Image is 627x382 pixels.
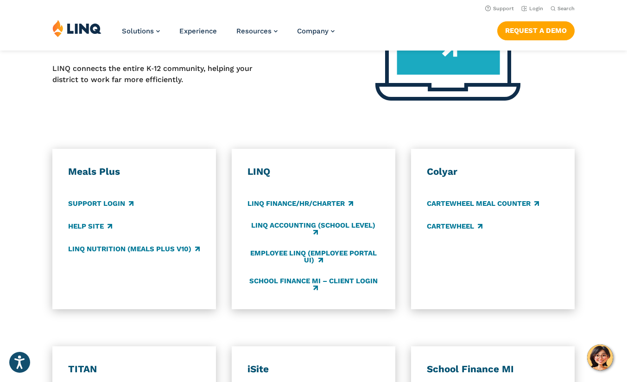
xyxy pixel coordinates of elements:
a: LINQ Accounting (school level) [247,221,380,236]
a: LINQ Nutrition (Meals Plus v10) [68,244,200,255]
a: Solutions [122,27,160,35]
span: Resources [236,27,272,35]
button: Hello, have a question? Let’s chat. [587,344,613,370]
a: CARTEWHEEL [427,221,482,231]
a: Support Login [68,198,133,209]
a: Resources [236,27,278,35]
a: Request a Demo [497,21,575,40]
h3: LINQ [247,166,380,178]
h3: TITAN [68,363,200,376]
h3: Colyar [427,166,559,178]
span: Company [297,27,329,35]
a: CARTEWHEEL Meal Counter [427,198,539,209]
img: LINQ | K‑12 Software [52,19,101,37]
h3: iSite [247,363,380,376]
p: LINQ connects the entire K‑12 community, helping your district to work far more efficiently. [52,63,261,86]
a: Support [485,6,514,12]
a: Employee LINQ (Employee Portal UI) [247,249,380,264]
nav: Button Navigation [497,19,575,40]
a: Experience [179,27,217,35]
a: School Finance MI – Client Login [247,277,380,292]
nav: Primary Navigation [122,19,335,50]
a: Help Site [68,221,112,231]
a: LINQ Finance/HR/Charter [247,198,353,209]
a: Company [297,27,335,35]
a: Login [521,6,543,12]
h3: School Finance MI [427,363,559,376]
button: Open Search Bar [551,5,575,12]
h3: Meals Plus [68,166,200,178]
span: Search [557,6,575,12]
span: Solutions [122,27,154,35]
